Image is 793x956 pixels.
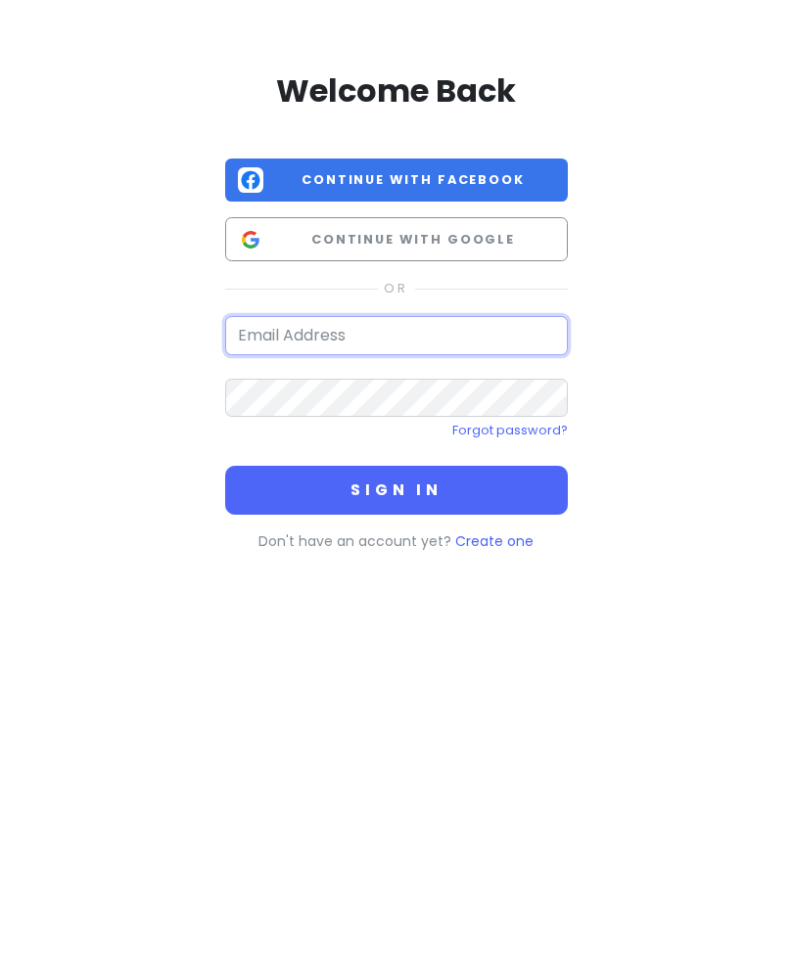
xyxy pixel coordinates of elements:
[225,217,568,261] button: Continue with Google
[225,159,568,203] button: Continue with Facebook
[238,227,263,252] img: Google logo
[225,466,568,515] button: Sign in
[271,230,555,250] span: Continue with Google
[225,530,568,552] p: Don't have an account yet?
[225,316,568,355] input: Email Address
[455,531,534,551] a: Create one
[225,70,568,112] h2: Welcome Back
[271,170,555,190] span: Continue with Facebook
[238,167,263,193] img: Facebook logo
[452,422,568,438] a: Forgot password?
